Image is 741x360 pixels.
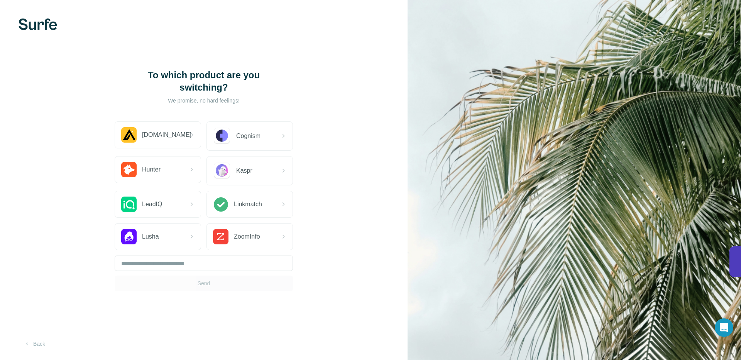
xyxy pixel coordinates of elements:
div: Open Intercom Messenger [715,318,733,337]
p: We promise, no hard feelings! [127,97,281,104]
button: Back [19,337,51,351]
h1: To which product are you switching? [127,69,281,94]
img: Kaspr Logo [213,162,231,180]
img: Lusha Logo [121,229,137,244]
span: LeadIQ [142,200,162,209]
img: LeadIQ Logo [121,197,137,212]
span: Kaspr [236,166,252,175]
span: [DOMAIN_NAME] [142,130,191,140]
span: Cognism [236,131,261,141]
span: ZoomInfo [234,232,260,241]
span: Linkmatch [234,200,262,209]
img: Hunter.io Logo [121,162,137,177]
span: Lusha [142,232,159,241]
img: Apollo.io Logo [121,127,137,143]
img: Linkmatch Logo [213,197,228,212]
img: Cognism Logo [213,127,231,145]
img: ZoomInfo Logo [213,229,228,244]
img: Surfe's logo [19,19,57,30]
span: Hunter [142,165,161,174]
